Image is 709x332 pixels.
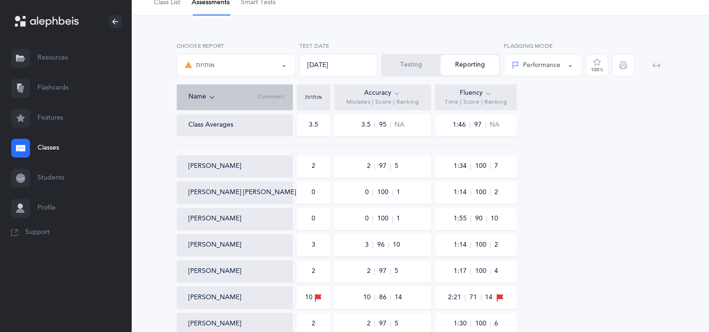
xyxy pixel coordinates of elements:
span: 97 [474,122,486,128]
span: 2 [494,188,498,197]
span: 3 [365,242,373,248]
span: 100 [377,216,393,222]
span: NA [395,121,404,130]
button: [PERSON_NAME] [188,214,241,224]
div: 0 [312,188,315,197]
span: 0 [365,189,373,196]
span: 97 [379,321,391,327]
div: [DATE] [299,54,378,76]
span: 6 [494,319,498,329]
div: 3 [312,241,315,250]
div: 100 [591,68,603,72]
span: 71 [469,294,481,301]
div: 10 [305,293,322,303]
label: Choose report [177,42,296,50]
div: 3.5 [309,121,318,130]
span: 1:46 [452,122,470,128]
span: 10 [491,214,498,224]
span: 5 [395,267,398,276]
span: 100 [475,189,491,196]
span: Time | Score | Ranking [445,98,507,106]
div: אותיות [185,60,215,71]
span: 4 [494,267,498,276]
span: 5 [395,319,398,329]
span: 1:30 [453,321,471,327]
span: 100 [475,163,491,169]
button: Testing [382,55,440,75]
span: 1:14 [453,242,471,248]
span: 1 [396,214,400,224]
span: % [599,67,603,73]
span: 3.5 [361,122,375,128]
span: NA [490,121,500,130]
button: [PERSON_NAME] [188,267,241,276]
button: אותיות [177,54,296,76]
span: 10 [393,241,400,250]
span: 7 [494,162,498,171]
div: Performance [512,60,560,70]
span: Comment [258,93,284,101]
button: Performance [504,54,582,76]
span: 1:55 [453,216,471,222]
button: [PERSON_NAME] [188,241,241,250]
div: Accuracy [364,88,401,98]
span: 1 [396,188,400,197]
span: 100 [475,242,491,248]
span: 96 [377,242,389,248]
span: 2 [366,163,375,169]
span: 95 [379,122,391,128]
span: 90 [475,216,487,222]
span: Support [25,228,50,237]
span: 14 [485,293,493,302]
span: 2:21 [448,294,465,301]
div: אותיות [299,94,328,100]
span: 100 [475,321,491,327]
button: [PERSON_NAME] [188,293,241,302]
span: 100 [377,189,393,196]
span: 1:34 [453,163,471,169]
span: 5 [395,162,398,171]
div: Class Averages [188,121,233,130]
span: 2 [366,268,375,274]
div: 0 [312,214,315,224]
label: Flagging Mode [504,42,582,50]
span: 0 [365,216,373,222]
button: [PERSON_NAME] [188,319,241,329]
span: 97 [379,268,391,274]
span: 1:17 [453,268,471,274]
button: [PERSON_NAME] [188,162,241,171]
div: Fluency [460,88,492,98]
button: [PERSON_NAME] [PERSON_NAME] [188,188,296,197]
div: Name [188,92,258,102]
label: Test Date [299,42,378,50]
button: 100% [586,54,608,76]
span: 10 [363,294,375,301]
span: Mistakes | Score | Ranking [346,98,419,106]
span: 2 [494,241,498,250]
span: 100 [475,268,491,274]
div: 2 [312,162,315,171]
span: 86 [379,294,391,301]
span: 97 [379,163,391,169]
span: 1:14 [453,189,471,196]
span: 2 [366,321,375,327]
div: 2 [312,267,315,276]
div: 2 [312,319,315,329]
span: 14 [395,293,402,302]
